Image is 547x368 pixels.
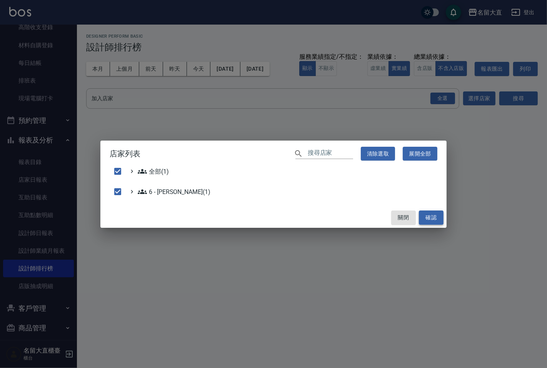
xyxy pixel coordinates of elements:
[391,211,416,225] button: 關閉
[138,187,210,196] span: 6 - [PERSON_NAME](1)
[138,167,169,176] span: 全部(1)
[403,147,437,161] button: 展開全部
[308,148,353,159] input: 搜尋店家
[419,211,444,225] button: 確認
[361,147,395,161] button: 清除選取
[100,141,447,167] h2: 店家列表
